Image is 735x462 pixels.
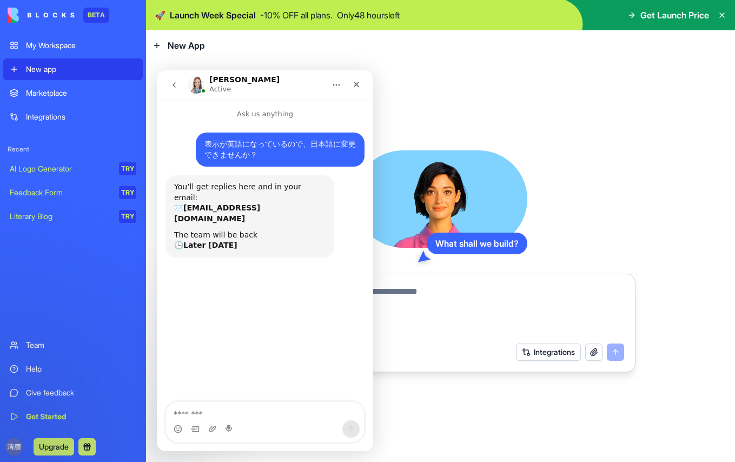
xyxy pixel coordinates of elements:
[10,187,111,198] div: Feedback Form
[640,9,709,22] span: Get Launch Price
[170,9,256,22] span: Launch Week Special
[5,438,23,456] img: ACg8ocJJQgGEqV5cYl3h55lR_wx40uy4on9WekYQdaAlwSyqnQuwGSW7=s96-c
[3,206,143,227] a: Literary BlogTRY
[8,8,109,23] a: BETA
[119,210,136,223] div: TRY
[34,441,74,452] a: Upgrade
[427,233,527,254] div: What shall we build?
[3,358,143,380] a: Help
[3,106,143,128] a: Integrations
[10,211,111,222] div: Literary Blog
[3,334,143,356] a: Team
[3,382,143,404] a: Give feedback
[8,8,75,23] img: logo
[3,158,143,180] a: AI Logo GeneratorTRY
[26,340,136,351] div: Team
[337,9,400,22] p: Only 48 hours left
[3,58,143,80] a: New app
[83,8,109,23] div: BETA
[155,9,165,22] span: 🚀
[168,39,205,52] span: New App
[26,111,136,122] div: Integrations
[26,411,136,422] div: Get Started
[3,145,143,154] span: Recent
[516,344,581,361] button: Integrations
[26,64,136,75] div: New app
[186,350,203,367] button: Send a message…
[157,70,373,451] iframe: Intercom live chat
[3,82,143,104] a: Marketplace
[26,40,136,51] div: My Workspace
[260,9,333,22] p: - 10 % OFF all plans.
[119,186,136,199] div: TRY
[34,438,74,456] button: Upgrade
[119,162,136,175] div: TRY
[3,182,143,203] a: Feedback FormTRY
[3,35,143,56] a: My Workspace
[10,163,111,174] div: AI Logo Generator
[26,364,136,374] div: Help
[26,88,136,98] div: Marketplace
[26,387,136,398] div: Give feedback
[3,406,143,427] a: Get Started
